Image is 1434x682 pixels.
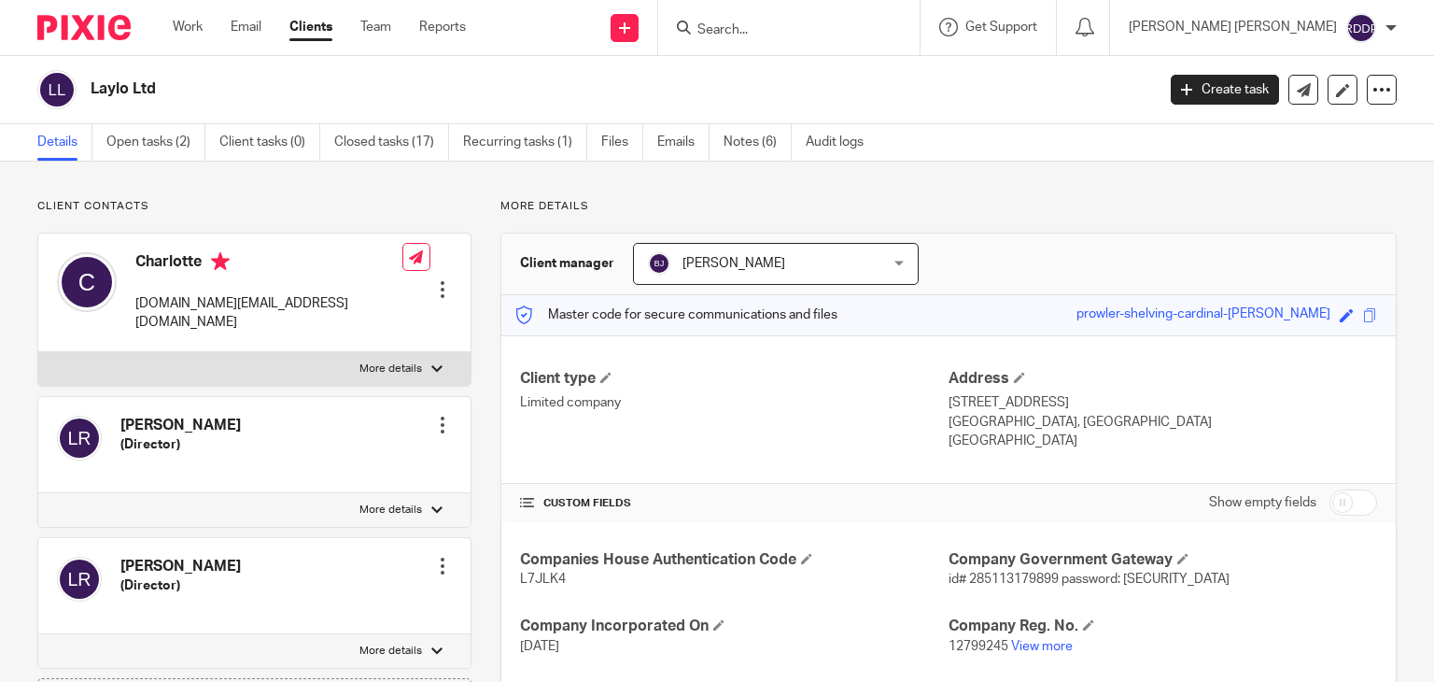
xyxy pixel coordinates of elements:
[520,550,949,570] h4: Companies House Authentication Code
[359,362,422,377] p: More details
[463,124,587,161] a: Recurring tasks (1)
[500,199,1397,214] p: More details
[360,18,391,36] a: Team
[289,18,332,36] a: Clients
[520,496,949,511] h4: CUSTOM FIELDS
[601,124,643,161] a: Files
[949,550,1377,570] h4: Company Government Gateway
[120,416,241,435] h4: [PERSON_NAME]
[724,124,792,161] a: Notes (6)
[334,124,449,161] a: Closed tasks (17)
[91,79,933,99] h2: Laylo Ltd
[120,576,241,595] h5: (Director)
[57,252,117,312] img: svg%3E
[37,124,92,161] a: Details
[359,644,422,659] p: More details
[520,573,566,586] span: L7JLK4
[37,199,471,214] p: Client contacts
[1346,13,1376,43] img: svg%3E
[359,503,422,518] p: More details
[949,573,1230,586] span: id# 285113179899 password: [SECURITY_DATA]
[949,432,1377,450] p: [GEOGRAPHIC_DATA]
[219,124,320,161] a: Client tasks (0)
[520,369,949,389] h4: Client type
[515,305,837,324] p: Master code for secure communications and files
[648,252,670,275] img: svg%3E
[120,557,241,576] h4: [PERSON_NAME]
[57,416,102,461] img: svg%3E
[965,21,1037,34] span: Get Support
[106,124,205,161] a: Open tasks (2)
[949,617,1377,636] h4: Company Reg. No.
[520,617,949,636] h4: Company Incorporated On
[520,393,949,412] p: Limited company
[135,294,402,333] p: [DOMAIN_NAME][EMAIL_ADDRESS][DOMAIN_NAME]
[806,124,878,161] a: Audit logs
[135,252,402,276] h4: Charlotte
[520,254,614,273] h3: Client manager
[37,70,77,109] img: svg%3E
[231,18,261,36] a: Email
[696,22,864,39] input: Search
[657,124,710,161] a: Emails
[57,557,102,602] img: svg%3E
[173,18,203,36] a: Work
[1076,305,1330,326] div: prowler-shelving-cardinal-[PERSON_NAME]
[682,257,785,270] span: [PERSON_NAME]
[419,18,466,36] a: Reports
[211,252,230,271] i: Primary
[949,413,1377,432] p: [GEOGRAPHIC_DATA], [GEOGRAPHIC_DATA]
[1011,640,1073,653] a: View more
[949,369,1377,389] h4: Address
[1171,75,1279,105] a: Create task
[1209,493,1316,512] label: Show empty fields
[520,640,559,653] span: [DATE]
[1129,18,1337,36] p: [PERSON_NAME] [PERSON_NAME]
[120,435,241,454] h5: (Director)
[37,15,131,40] img: Pixie
[949,640,1008,653] span: 12799245
[949,393,1377,412] p: [STREET_ADDRESS]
